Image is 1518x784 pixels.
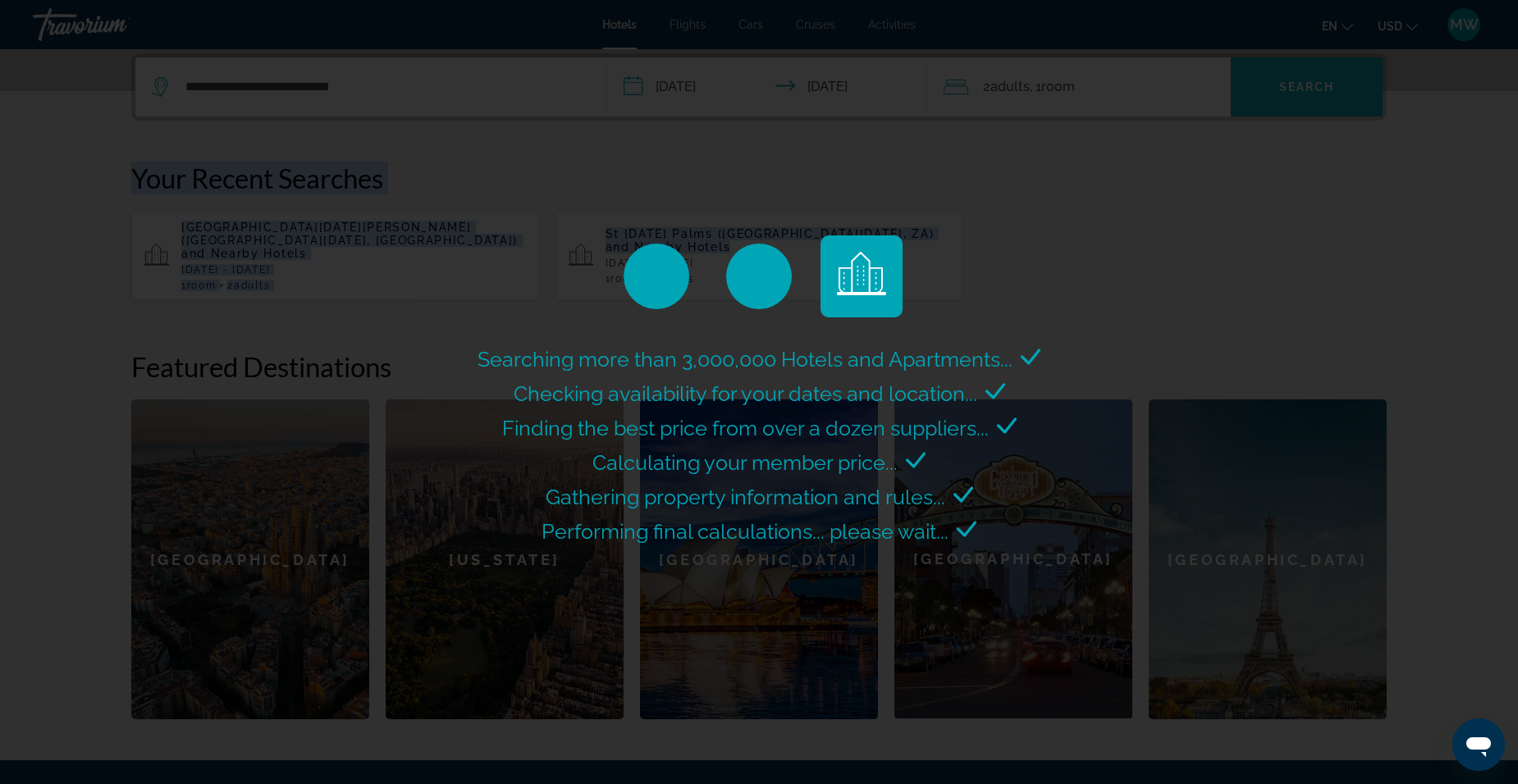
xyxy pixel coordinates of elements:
span: Finding the best price from over a dozen suppliers... [502,416,989,440]
span: Performing final calculations... please wait... [542,519,949,544]
span: Gathering property information and rules... [546,485,945,509]
iframe: Button to launch messaging window [1452,718,1505,771]
span: Checking availability for your dates and location... [514,381,977,406]
span: Searching more than 3,000,000 Hotels and Apartments... [478,347,1013,371]
span: Calculating your member price... [592,450,898,475]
